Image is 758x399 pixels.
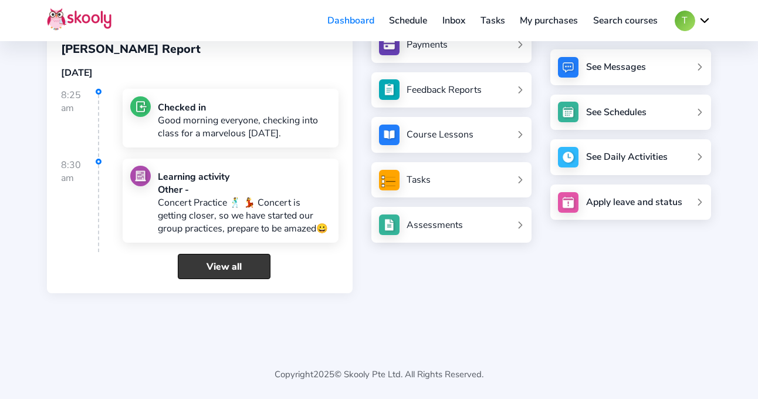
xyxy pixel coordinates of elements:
img: Skooly [47,8,111,31]
div: Course Lessons [407,128,473,141]
a: Search courses [586,11,665,30]
img: assessments.jpg [379,214,400,235]
a: See Schedules [550,95,711,130]
div: Payments [407,38,448,51]
div: Feedback Reports [407,83,482,96]
img: checkin.jpg [130,96,151,117]
a: Tasks [473,11,513,30]
a: Assessments [379,214,524,235]
div: See Daily Activities [586,150,668,163]
div: 8:25 [61,89,99,157]
div: Assessments [407,219,463,232]
div: See Messages [586,61,646,73]
div: Other - [158,183,331,196]
img: see_atten.jpg [379,79,400,100]
div: 8:30 [61,159,99,253]
div: See Schedules [586,106,647,119]
div: Learning activity [158,170,331,183]
img: apply_leave.jpg [558,192,578,213]
span: 2025 [313,368,334,380]
a: Course Lessons [379,125,524,145]
p: Good morning everyone, checking into class for a marvelous [DATE]. [158,114,331,140]
a: Apply leave and status [550,185,711,220]
div: Apply leave and status [586,196,682,209]
div: [DATE] [61,66,339,79]
a: Dashboard [320,11,382,30]
div: Tasks [407,173,431,186]
img: schedule.jpg [558,102,578,122]
div: am [61,172,98,185]
span: [PERSON_NAME] Report [61,41,201,57]
a: Schedule [382,11,435,30]
div: am [61,102,98,115]
div: Checked in [158,101,331,114]
button: Tchevron down outline [675,11,711,31]
a: Inbox [435,11,473,30]
img: activity.jpg [558,147,578,167]
a: Feedback Reports [379,79,524,100]
a: Tasks [379,170,524,190]
img: messages.jpg [558,57,578,78]
a: Payments [379,35,524,55]
img: learning.jpg [130,166,151,186]
p: Concert Practice 🕺 💃 Concert is getting closer, so we have started our group practices, prepare t... [158,196,331,235]
a: See Daily Activities [550,139,711,175]
img: tasksForMpWeb.png [379,170,400,190]
img: payments.jpg [379,35,400,55]
a: My purchases [512,11,586,30]
a: View all [178,254,270,279]
div: Copyright © Skooly Pte Ltd. All Rights Reserved. [47,321,711,399]
img: courses.jpg [379,125,400,145]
